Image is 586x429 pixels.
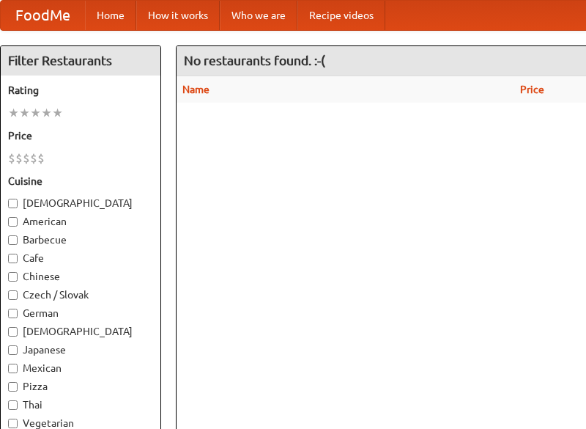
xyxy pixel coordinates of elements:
li: ★ [52,105,63,121]
h5: Rating [8,83,153,98]
input: [DEMOGRAPHIC_DATA] [8,199,18,208]
li: $ [37,150,45,166]
label: German [8,306,153,320]
ng-pluralize: No restaurants found. :-( [184,54,325,67]
label: Chinese [8,269,153,284]
label: Thai [8,397,153,412]
input: German [8,309,18,318]
label: Mexican [8,361,153,375]
input: Cafe [8,254,18,263]
a: Price [520,84,544,95]
li: ★ [8,105,19,121]
a: How it works [136,1,220,30]
h4: Filter Restaurants [1,46,160,76]
li: ★ [30,105,41,121]
li: $ [8,150,15,166]
a: Recipe videos [297,1,385,30]
a: FoodMe [1,1,85,30]
label: Czech / Slovak [8,287,153,302]
a: Who we are [220,1,297,30]
input: [DEMOGRAPHIC_DATA] [8,327,18,337]
label: Japanese [8,342,153,357]
input: Czech / Slovak [8,290,18,300]
li: $ [30,150,37,166]
label: Pizza [8,379,153,394]
input: Japanese [8,345,18,355]
a: Name [182,84,209,95]
a: Home [85,1,136,30]
label: [DEMOGRAPHIC_DATA] [8,324,153,339]
label: Cafe [8,251,153,265]
input: Mexican [8,364,18,373]
li: ★ [41,105,52,121]
input: Thai [8,400,18,410]
li: $ [15,150,23,166]
label: American [8,214,153,229]
input: Pizza [8,382,18,392]
input: American [8,217,18,227]
input: Vegetarian [8,419,18,428]
label: Barbecue [8,232,153,247]
h5: Price [8,128,153,143]
input: Chinese [8,272,18,282]
label: [DEMOGRAPHIC_DATA] [8,196,153,210]
li: ★ [19,105,30,121]
li: $ [23,150,30,166]
h5: Cuisine [8,174,153,188]
input: Barbecue [8,235,18,245]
